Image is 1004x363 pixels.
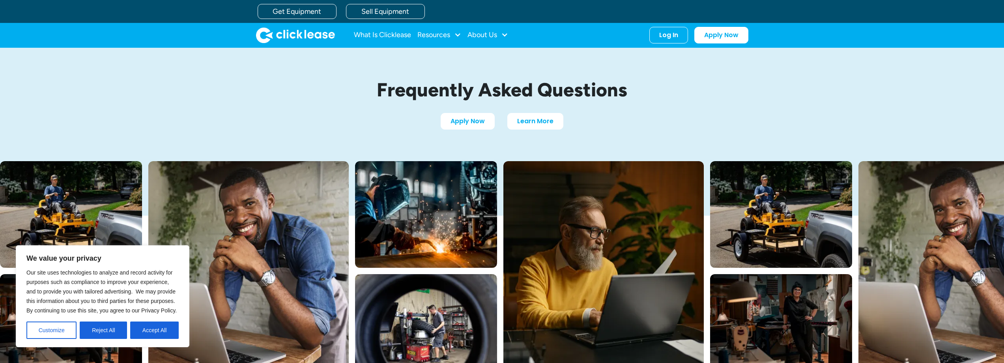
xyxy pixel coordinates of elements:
h1: Frequently Asked Questions [317,79,688,100]
button: Accept All [130,322,179,339]
div: Resources [417,27,461,43]
a: home [256,27,335,43]
a: Apply Now [694,27,748,43]
a: Sell Equipment [346,4,425,19]
div: About Us [467,27,508,43]
button: Customize [26,322,77,339]
div: We value your privacy [16,245,189,347]
a: Learn More [507,113,563,130]
span: Our site uses technologies to analyze and record activity for purposes such as compliance to impr... [26,269,177,314]
div: Log In [659,31,678,39]
p: We value your privacy [26,254,179,263]
img: A welder in a large mask working on a large pipe [355,161,497,268]
a: What Is Clicklease [354,27,411,43]
a: Apply Now [441,113,495,130]
button: Reject All [80,322,127,339]
a: Get Equipment [258,4,337,19]
img: Man with hat and blue shirt driving a yellow lawn mower onto a trailer [710,161,852,268]
img: Clicklease logo [256,27,335,43]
